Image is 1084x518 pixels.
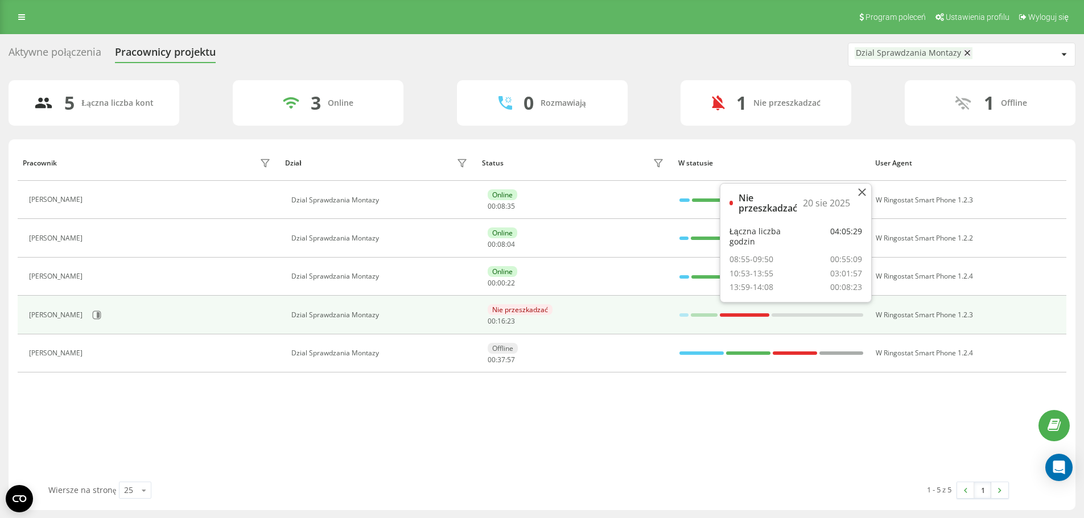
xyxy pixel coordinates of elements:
span: 57 [507,355,515,364]
div: 00:55:09 [830,254,862,265]
span: W Ringostat Smart Phone 1.2.2 [876,233,973,243]
div: [PERSON_NAME] [29,234,85,242]
div: 00:08:23 [830,282,862,293]
div: Online [328,98,353,108]
span: Ustawienia profilu [946,13,1009,22]
div: Pracownicy projektu [115,46,216,64]
div: Dzial Sprawdzania Montazy [291,349,471,357]
div: Nie przeszkadzać [739,193,798,214]
div: 20 sie 2025 [803,198,850,209]
div: Łączna liczba godzin [729,226,786,247]
div: 13:59-14:08 [729,282,773,293]
div: [PERSON_NAME] [29,349,85,357]
div: 10:53-13:55 [729,268,773,279]
span: 00 [488,239,496,249]
span: 23 [507,316,515,326]
div: : : [488,202,515,210]
div: Nie przeszkadzać [753,98,821,108]
div: Dzial Sprawdzania Montazy [291,311,471,319]
span: 08 [497,201,505,211]
span: 00 [497,278,505,288]
div: Online [488,227,517,238]
div: [PERSON_NAME] [29,196,85,204]
div: Offline [488,343,518,354]
div: Online [488,266,517,277]
div: : : [488,279,515,287]
span: 37 [497,355,505,364]
span: 16 [497,316,505,326]
div: Aktywne połączenia [9,46,101,64]
div: Dzial Sprawdzania Montazy [291,272,471,280]
div: Rozmawiają [541,98,586,108]
span: W Ringostat Smart Phone 1.2.3 [876,195,973,205]
span: 35 [507,201,515,211]
div: : : [488,317,515,325]
div: Open Intercom Messenger [1045,454,1073,481]
button: Open CMP widget [6,485,33,512]
div: Dzial Sprawdzania Montazy [291,234,471,242]
div: : : [488,356,515,364]
div: 25 [124,484,133,496]
div: Nie przeszkadzać [488,304,553,315]
div: 1 [736,92,747,114]
div: Dział [285,159,301,167]
span: 00 [488,201,496,211]
div: Dzial Sprawdzania Montazy [856,48,961,58]
span: 00 [488,278,496,288]
div: Dzial Sprawdzania Montazy [291,196,471,204]
div: 1 - 5 z 5 [927,484,951,495]
div: 03:01:57 [830,268,862,279]
div: 04:05:29 [830,226,862,247]
div: Łączna liczba kont [81,98,153,108]
div: [PERSON_NAME] [29,311,85,319]
a: 1 [974,482,991,498]
span: W Ringostat Smart Phone 1.2.4 [876,271,973,281]
div: 5 [64,92,75,114]
span: 00 [488,316,496,326]
div: Pracownik [23,159,57,167]
div: : : [488,241,515,248]
span: 04 [507,239,515,249]
div: Status [482,159,504,167]
span: 22 [507,278,515,288]
span: W Ringostat Smart Phone 1.2.3 [876,310,973,320]
div: Offline [1001,98,1027,108]
span: 00 [488,355,496,364]
span: Wyloguj się [1028,13,1069,22]
div: 1 [984,92,994,114]
span: Wiersze na stronę [48,484,116,495]
div: W statusie [678,159,864,167]
div: 0 [524,92,534,114]
span: Program poleceń [865,13,926,22]
div: 3 [311,92,321,114]
div: User Agent [875,159,1061,167]
div: [PERSON_NAME] [29,272,85,280]
span: 08 [497,239,505,249]
span: W Ringostat Smart Phone 1.2.4 [876,348,973,358]
div: Online [488,189,517,200]
div: 08:55-09:50 [729,254,773,265]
